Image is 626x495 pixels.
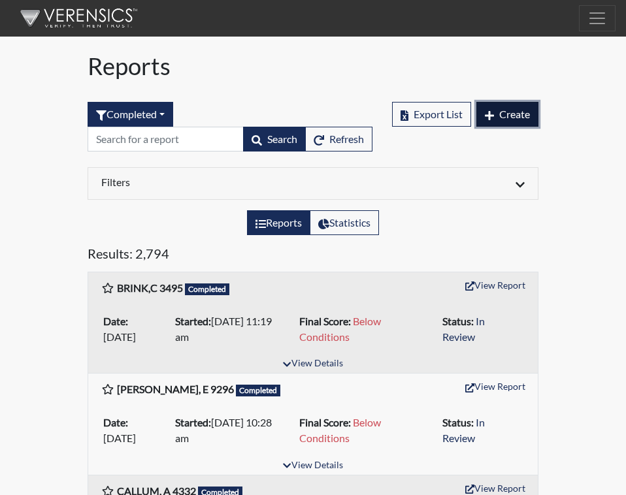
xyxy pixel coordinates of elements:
[299,315,351,327] b: Final Score:
[103,315,128,327] b: Date:
[236,385,280,396] span: Completed
[459,275,531,295] button: View Report
[98,412,170,449] li: [DATE]
[459,376,531,396] button: View Report
[442,416,474,428] b: Status:
[392,102,471,127] button: Export List
[101,176,303,188] h6: Filters
[175,315,211,327] b: Started:
[243,127,306,152] button: Search
[103,416,128,428] b: Date:
[88,102,173,127] div: Filter by interview status
[442,315,485,343] span: In Review
[329,133,364,145] span: Refresh
[88,246,538,266] h5: Results: 2,794
[305,127,372,152] button: Refresh
[170,412,293,449] li: [DATE] 10:28 am
[117,383,234,395] b: [PERSON_NAME], E 9296
[98,311,170,347] li: [DATE]
[267,133,297,145] span: Search
[414,108,463,120] span: Export List
[170,311,293,347] li: [DATE] 11:19 am
[277,457,348,475] button: View Details
[299,315,381,343] span: Below Conditions
[442,315,474,327] b: Status:
[476,102,538,127] button: Create
[175,416,211,428] b: Started:
[247,210,310,235] label: View the list of reports
[88,52,538,81] h1: Reports
[299,416,351,428] b: Final Score:
[91,176,535,191] div: Click to expand/collapse filters
[277,355,348,373] button: View Details
[499,108,530,120] span: Create
[310,210,379,235] label: View statistics about completed interviews
[299,416,381,444] span: Below Conditions
[185,283,229,295] span: Completed
[117,281,183,294] b: BRINK,C 3495
[88,127,244,152] input: Search by Registration ID, Interview Number, or Investigation Name.
[88,102,173,127] button: Completed
[579,5,616,31] button: Toggle navigation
